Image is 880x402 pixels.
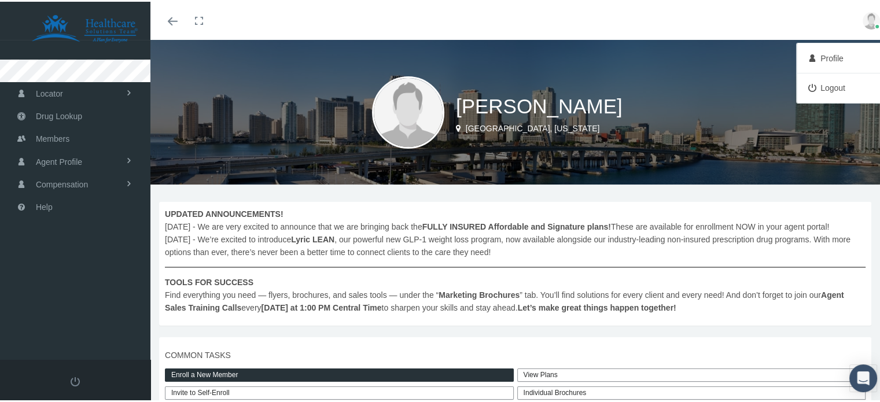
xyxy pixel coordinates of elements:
[372,75,444,147] img: user-placeholder.jpg
[36,126,69,148] span: Members
[36,149,82,171] span: Agent Profile
[165,367,514,380] a: Enroll a New Member
[36,104,82,126] span: Drug Lookup
[165,289,844,311] b: Agent Sales Training Calls
[36,194,53,216] span: Help
[291,233,334,242] b: Lyric LEAN
[518,301,676,311] b: Let’s make great things happen together!
[165,347,866,360] span: COMMON TASKS
[165,385,514,398] a: Invite to Self-Enroll
[517,385,866,398] div: Individual Brochures
[456,93,623,116] span: [PERSON_NAME]
[517,367,866,380] a: View Plans
[165,208,283,217] b: UPDATED ANNOUNCEMENTS!
[165,276,253,285] b: TOOLS FOR SUCCESS
[36,172,88,194] span: Compensation
[165,206,866,312] span: [DATE] - We are very excited to announce that we are bringing back the These are available for en...
[863,10,880,28] img: user-placeholder.jpg
[439,289,520,298] b: Marketing Brochures
[849,363,877,390] div: Open Intercom Messenger
[36,81,63,103] span: Locator
[15,13,154,42] img: HEALTHCARE SOLUTIONS TEAM, LLC
[466,122,600,131] span: [GEOGRAPHIC_DATA], [US_STATE]
[262,301,382,311] b: [DATE] at 1:00 PM Central Time
[422,220,611,230] b: FULLY INSURED Affordable and Signature plans!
